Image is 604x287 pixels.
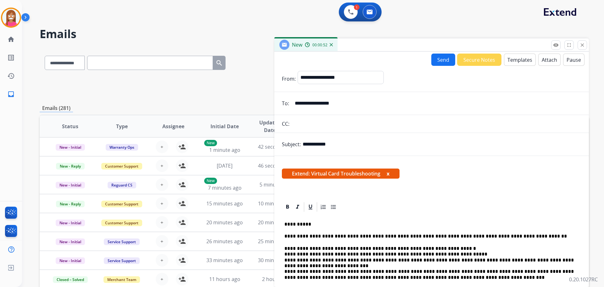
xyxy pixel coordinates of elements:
h2: Emails [40,28,589,40]
div: Bold [283,202,292,212]
span: 15 minutes ago [206,200,243,207]
span: New - Initial [56,182,85,188]
button: + [156,197,168,210]
div: Underline [306,202,315,212]
mat-icon: fullscreen [566,42,572,48]
span: Customer Support [101,220,142,226]
span: 00:00:52 [312,43,327,48]
button: + [156,254,168,267]
mat-icon: close [579,42,585,48]
span: Updated Date [256,119,284,134]
mat-icon: person_add [178,219,186,226]
p: CC: [282,120,289,128]
mat-icon: history [7,72,15,80]
mat-icon: person_add [178,238,186,245]
span: New [292,41,302,48]
span: + [160,275,163,283]
mat-icon: home [7,36,15,43]
span: 20 minutes ago [258,219,294,226]
span: Customer Support [101,201,142,207]
span: Initial Date [210,123,239,130]
span: Closed – Solved [53,276,88,283]
span: + [160,181,163,188]
span: 11 hours ago [209,276,240,283]
mat-icon: search [215,59,223,67]
button: + [156,159,168,172]
div: Ordered List [319,202,328,212]
p: New [204,178,217,184]
span: + [160,143,163,151]
p: From: [282,75,296,83]
span: New - Reply [56,201,85,207]
mat-icon: person_add [178,200,186,207]
mat-icon: person_add [178,162,186,169]
span: Merchant Team [103,276,140,283]
span: New - Initial [56,144,85,151]
p: Emails (281) [40,104,73,112]
button: + [156,178,168,191]
div: Bullet List [329,202,338,212]
span: Type [116,123,128,130]
div: 1 [354,4,360,10]
button: + [156,235,168,248]
span: 7 minutes ago [208,184,242,191]
button: + [156,216,168,229]
div: Italic [293,202,302,212]
span: 33 minutes ago [206,257,243,264]
span: + [160,200,163,207]
button: Pause [563,54,584,66]
button: Templates [504,54,536,66]
button: Send [431,54,455,66]
p: To: [282,100,289,107]
mat-icon: inbox [7,90,15,98]
span: + [160,162,163,169]
span: 42 seconds ago [258,143,295,150]
span: 10 minutes ago [258,200,294,207]
span: 46 seconds ago [258,162,295,169]
mat-icon: person_add [178,181,186,188]
span: [DATE] [217,162,232,169]
span: Service Support [104,257,140,264]
span: 1 minute ago [209,146,240,153]
button: + [156,273,168,285]
img: avatar [2,9,20,26]
span: New - Initial [56,257,85,264]
span: Service Support [104,238,140,245]
span: + [160,219,163,226]
button: Secure Notes [457,54,501,66]
span: Warranty Ops [106,144,138,151]
button: Attach [538,54,561,66]
span: Assignee [162,123,184,130]
span: New - Reply [56,163,85,169]
span: Extend: Virtual Card Troubleshooting [282,169,400,179]
span: New - Initial [56,238,85,245]
span: Customer Support [101,163,142,169]
mat-icon: person_add [178,143,186,151]
mat-icon: person_add [178,275,186,283]
span: 2 hours ago [262,276,290,283]
p: New [204,140,217,146]
span: + [160,256,163,264]
span: New - Initial [56,220,85,226]
span: Reguard CS [108,182,136,188]
p: Subject: [282,141,301,148]
span: 5 minutes ago [260,181,293,188]
button: x [387,170,389,177]
span: 30 minutes ago [258,257,294,264]
span: 20 minutes ago [206,219,243,226]
mat-icon: person_add [178,256,186,264]
span: Status [62,123,78,130]
mat-icon: list_alt [7,54,15,61]
span: 26 minutes ago [206,238,243,245]
span: + [160,238,163,245]
mat-icon: remove_red_eye [553,42,559,48]
p: 0.20.1027RC [569,276,598,283]
button: + [156,141,168,153]
span: 25 minutes ago [258,238,294,245]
